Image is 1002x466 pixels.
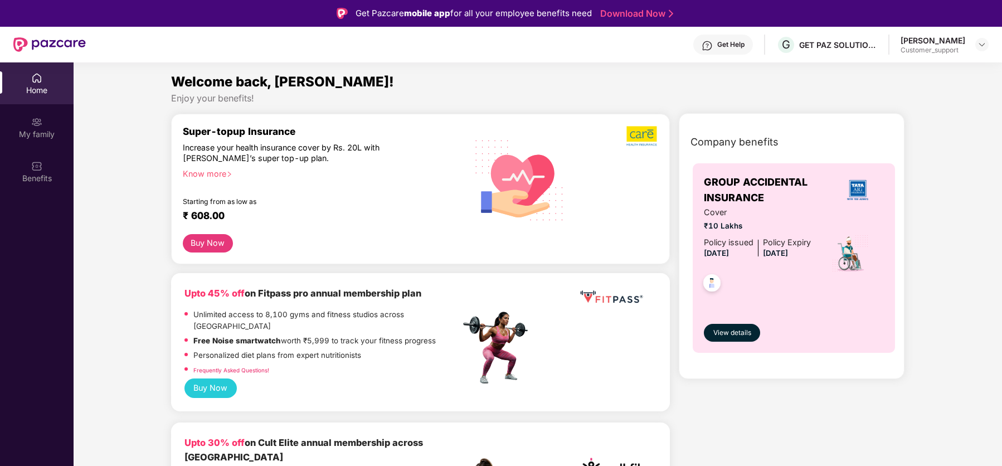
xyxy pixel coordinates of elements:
img: svg+xml;base64,PHN2ZyBpZD0iSG9tZSIgeG1sbnM9Imh0dHA6Ly93d3cudzMub3JnLzIwMDAvc3ZnIiB3aWR0aD0iMjAiIG... [31,72,42,84]
span: Welcome back, [PERSON_NAME]! [171,74,394,90]
div: Policy Expiry [763,236,811,249]
img: svg+xml;base64,PHN2ZyB4bWxucz0iaHR0cDovL3d3dy53My5vcmcvMjAwMC9zdmciIHdpZHRoPSI0OC45NDMiIGhlaWdodD... [698,271,726,298]
img: svg+xml;base64,PHN2ZyBpZD0iRHJvcGRvd24tMzJ4MzIiIHhtbG5zPSJodHRwOi8vd3d3LnczLm9yZy8yMDAwL3N2ZyIgd2... [977,40,986,49]
div: Super-topup Insurance [183,125,460,137]
p: Personalized diet plans from expert nutritionists [193,349,361,361]
span: [DATE] [763,249,788,258]
div: Get Pazcare for all your employee benefits need [356,7,592,20]
p: Unlimited access to 8,100 gyms and fitness studios across [GEOGRAPHIC_DATA] [193,309,460,332]
div: [PERSON_NAME] [901,35,965,46]
span: GROUP ACCIDENTAL INSURANCE [704,174,831,206]
div: Policy issued [704,236,753,249]
span: View details [713,328,751,338]
div: Get Help [717,40,745,49]
img: svg+xml;base64,PHN2ZyBpZD0iQmVuZWZpdHMiIHhtbG5zPSJodHRwOi8vd3d3LnczLm9yZy8yMDAwL3N2ZyIgd2lkdGg9Ij... [31,161,42,172]
span: Company benefits [690,134,779,150]
img: insurerLogo [843,175,873,205]
span: right [226,171,232,177]
button: Buy Now [183,234,233,253]
b: Upto 45% off [184,288,245,299]
img: b5dec4f62d2307b9de63beb79f102df3.png [626,125,658,147]
p: worth ₹5,999 to track your fitness progress [193,335,436,347]
b: Upto 30% off [184,437,245,448]
span: G [782,38,790,51]
div: GET PAZ SOLUTIONS PRIVATE LIMTED [799,40,877,50]
button: View details [704,324,760,342]
img: fppp.png [578,287,645,307]
strong: Free Noise smartwatch [193,336,281,345]
img: svg+xml;base64,PHN2ZyBpZD0iSGVscC0zMngzMiIgeG1sbnM9Imh0dHA6Ly93d3cudzMub3JnLzIwMDAvc3ZnIiB3aWR0aD... [702,40,713,51]
span: [DATE] [704,249,729,258]
b: on Cult Elite annual membership across [GEOGRAPHIC_DATA] [184,437,423,463]
div: ₹ 608.00 [183,210,449,223]
img: icon [831,234,869,273]
b: on Fitpass pro annual membership plan [184,288,421,299]
span: ₹10 Lakhs [704,220,811,232]
a: Frequently Asked Questions! [193,367,269,373]
img: fpp.png [460,309,538,387]
img: Stroke [669,8,673,20]
span: Cover [704,206,811,219]
a: Download Now [600,8,670,20]
img: svg+xml;base64,PHN2ZyB3aWR0aD0iMjAiIGhlaWdodD0iMjAiIHZpZXdCb3g9IjAgMCAyMCAyMCIgZmlsbD0ibm9uZSIgeG... [31,116,42,128]
div: Know more [183,168,454,176]
button: Buy Now [184,378,237,398]
div: Customer_support [901,46,965,55]
img: svg+xml;base64,PHN2ZyB4bWxucz0iaHR0cDovL3d3dy53My5vcmcvMjAwMC9zdmciIHhtbG5zOnhsaW5rPSJodHRwOi8vd3... [466,125,573,234]
img: Logo [337,8,348,19]
div: Increase your health insurance cover by Rs. 20L with [PERSON_NAME]’s super top-up plan. [183,142,412,163]
img: New Pazcare Logo [13,37,86,52]
strong: mobile app [404,8,450,18]
div: Starting from as low as [183,197,413,205]
div: Enjoy your benefits! [171,93,904,104]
